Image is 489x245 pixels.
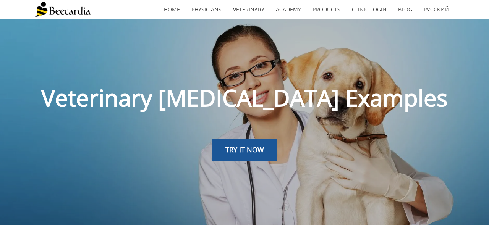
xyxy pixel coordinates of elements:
a: home [158,1,186,18]
a: Veterinary [227,1,270,18]
a: Clinic Login [346,1,392,18]
a: Products [307,1,346,18]
a: Academy [270,1,307,18]
a: Русский [418,1,455,18]
a: TRY IT NOW [212,139,277,161]
a: Physicians [186,1,227,18]
span: TRY IT NOW [225,145,264,154]
img: Beecardia [34,2,91,17]
span: Veterinary [MEDICAL_DATA] Examples [41,82,448,113]
a: Blog [392,1,418,18]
